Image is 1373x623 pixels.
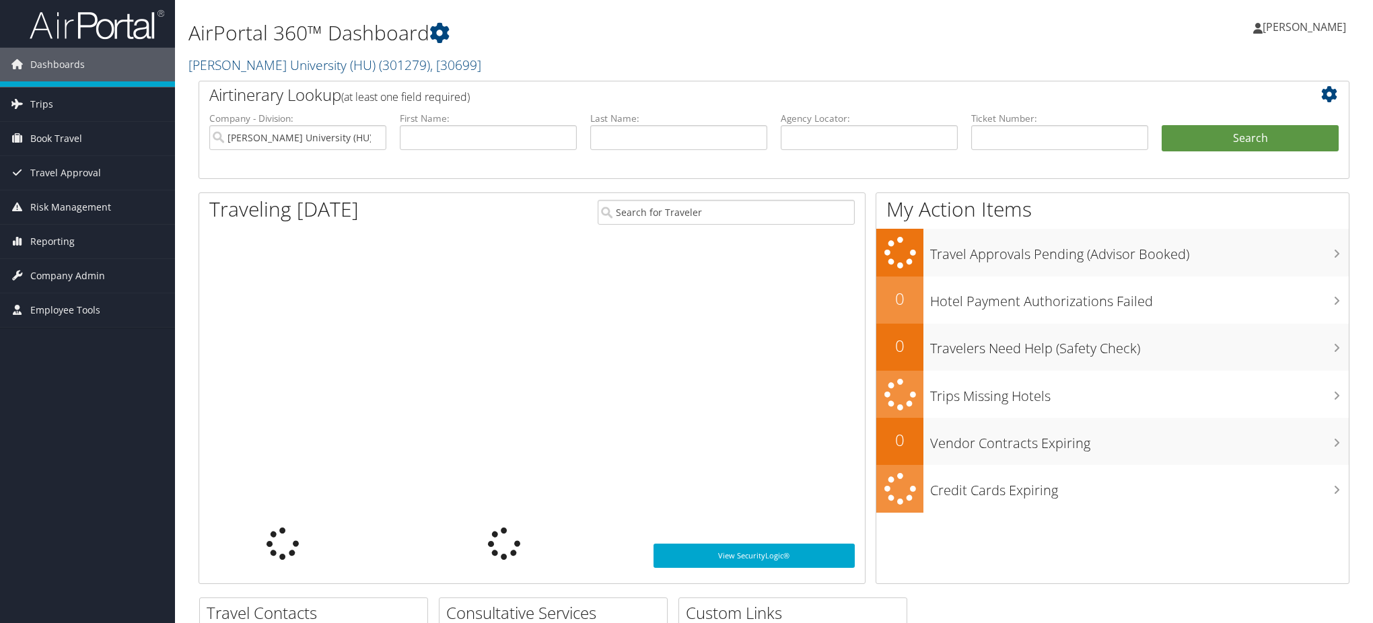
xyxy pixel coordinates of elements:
h2: Airtinerary Lookup [209,83,1243,106]
a: [PERSON_NAME] University (HU) [188,56,481,74]
h3: Travel Approvals Pending (Advisor Booked) [930,238,1349,264]
a: Credit Cards Expiring [876,465,1349,513]
a: [PERSON_NAME] [1253,7,1360,47]
span: Book Travel [30,122,82,155]
img: airportal-logo.png [30,9,164,40]
a: Trips Missing Hotels [876,371,1349,418]
span: Trips [30,87,53,121]
span: Risk Management [30,190,111,224]
button: Search [1162,125,1339,152]
h1: My Action Items [876,195,1349,223]
span: Employee Tools [30,293,100,327]
span: (at least one field required) [341,89,470,104]
span: Company Admin [30,259,105,293]
label: Ticket Number: [971,112,1148,125]
h3: Hotel Payment Authorizations Failed [930,285,1349,311]
a: 0Travelers Need Help (Safety Check) [876,324,1349,371]
label: First Name: [400,112,577,125]
span: ( 301279 ) [379,56,430,74]
label: Last Name: [590,112,767,125]
label: Company - Division: [209,112,386,125]
span: Reporting [30,225,75,258]
input: Search for Traveler [598,200,855,225]
span: Dashboards [30,48,85,81]
h2: 0 [876,429,923,451]
h3: Credit Cards Expiring [930,474,1349,500]
span: Travel Approval [30,156,101,190]
span: [PERSON_NAME] [1263,20,1346,34]
h1: Traveling [DATE] [209,195,359,223]
h2: 0 [876,287,923,310]
a: 0Vendor Contracts Expiring [876,418,1349,465]
h3: Vendor Contracts Expiring [930,427,1349,453]
a: Travel Approvals Pending (Advisor Booked) [876,229,1349,277]
h1: AirPortal 360™ Dashboard [188,19,969,47]
span: , [ 30699 ] [430,56,481,74]
a: 0Hotel Payment Authorizations Failed [876,277,1349,324]
label: Agency Locator: [781,112,958,125]
h3: Trips Missing Hotels [930,380,1349,406]
a: View SecurityLogic® [654,544,855,568]
h3: Travelers Need Help (Safety Check) [930,332,1349,358]
h2: 0 [876,334,923,357]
